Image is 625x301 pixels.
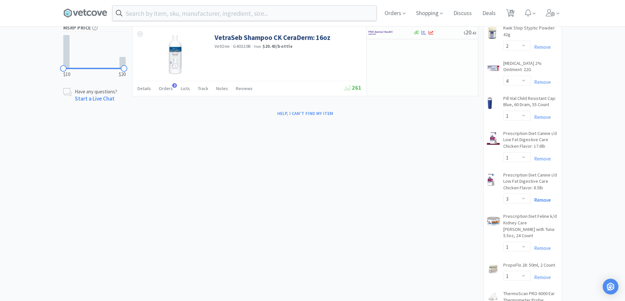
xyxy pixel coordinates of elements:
[503,130,558,152] a: Prescription Diet Canine i/d Low Fat Digestive Care Chicken Flavor: 17.6lb
[167,33,183,76] img: 6da277d035bb4dd08d8b732e72c43a75_618671.png
[503,95,558,111] a: Pill Vial Child Resistant Cap: Blue, 60 Dram, 55 Count
[159,85,173,91] span: Orders
[172,83,177,88] span: 3
[531,197,551,203] a: Remove
[262,43,293,49] strong: $20.43 / bottle
[487,263,500,275] img: ed9614e8b718450792f8e6ad75d46faa_21654.png
[464,28,476,36] span: 20
[487,26,497,39] img: 5eccd234f61b4f49b1539de27a8f61a9_27102.png
[273,108,337,119] button: Help, I can't find my item
[487,132,500,145] img: f5519ed8a2454965aa0c6c614310188d_426383.png
[603,279,618,294] div: Open Intercom Messenger
[504,11,517,17] a: 25
[216,85,228,91] span: Notes
[236,85,253,91] span: Reviews
[531,274,551,280] a: Remove
[487,215,500,228] img: dd5a1afd2f5e45ccb106f12595b8b102_37556.png
[531,44,551,50] a: Remove
[487,62,500,75] img: 57c450492ca74834a425ee16edf79967_802578.png
[531,245,551,251] a: Remove
[254,44,261,49] span: from
[503,60,558,76] a: [MEDICAL_DATA] 2% Ointment: 22G
[503,213,558,241] a: Prescription Diet Feline k/d Kidney Care [PERSON_NAME] with Tuna: 5.5oz, 24 Count
[368,28,393,38] img: f6b2451649754179b5b4e0c70c3f7cb0_2.png
[75,88,117,95] p: Have any questions?
[113,6,376,21] input: Search by item, sku, manufacturer, ingredient, size...
[471,30,476,35] span: . 43
[181,85,190,91] span: Lists
[480,10,498,16] a: Deals
[63,24,126,31] h5: MSRP Price
[531,156,551,162] a: Remove
[233,43,251,49] span: G40320B
[503,262,555,271] a: PropoFlo 28: 50ml, 2 Count
[344,84,362,91] span: 261
[63,70,70,78] span: $10
[487,173,495,186] img: 244ab428eede48809e81c406946ca971_427055.png
[215,43,230,49] a: VetOne
[119,70,126,78] span: $20
[487,97,493,110] img: 7e19c3e36ccd4cc8a1939c3ee541135d_33506.png
[451,10,474,16] a: Discuss
[75,95,115,102] a: Start a Live Chat
[503,172,558,194] a: Prescription Diet Canine i/d Low Fat Digestive Care Chicken Flavor: 8.5lb
[137,85,151,91] span: Details
[531,79,551,85] a: Remove
[503,25,558,40] a: Kwik Stop Styptic Powder: 42g
[531,114,551,120] a: Remove
[215,33,330,42] a: VetraSeb Shampoo CK CeraDerm: 16oz
[231,43,232,49] span: ·
[252,43,253,49] span: ·
[198,85,208,91] span: Track
[464,30,466,35] span: $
